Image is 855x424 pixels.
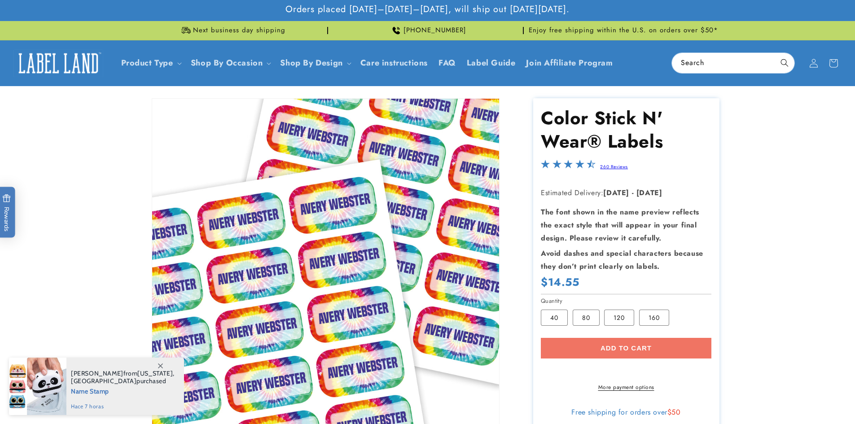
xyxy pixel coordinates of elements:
[461,52,521,74] a: Label Guide
[541,187,711,200] p: Estimated Delivery:
[332,21,524,40] div: Announcement
[541,297,563,306] legend: Quantity
[541,408,711,417] div: Free shipping for orders over
[13,49,103,77] img: Label Land
[604,310,634,326] label: 120
[137,369,173,377] span: [US_STATE]
[191,58,263,68] span: Shop By Occasion
[541,275,579,289] span: $14.55
[541,248,703,271] strong: Avoid dashes and special characters because they don’t print clearly on labels.
[10,46,107,80] a: Label Land
[671,407,680,417] span: 50
[541,310,568,326] label: 40
[71,370,175,385] span: from , purchased
[521,52,618,74] a: Join Affiliate Program
[632,188,634,198] strong: -
[636,188,662,198] strong: [DATE]
[541,383,711,391] a: More payment options
[193,26,285,35] span: Next business day shipping
[185,52,275,74] summary: Shop By Occasion
[403,26,466,35] span: [PHONE_NUMBER]
[121,57,173,69] a: Product Type
[541,106,711,153] h1: Color Stick N' Wear® Labels
[433,52,461,74] a: FAQ
[467,58,516,68] span: Label Guide
[71,402,175,411] span: hace 7 horas
[71,377,136,385] span: [GEOGRAPHIC_DATA]
[360,58,428,68] span: Care instructions
[667,407,672,417] span: $
[438,58,456,68] span: FAQ
[116,52,185,74] summary: Product Type
[527,21,719,40] div: Announcement
[136,21,328,40] div: Announcement
[275,52,355,74] summary: Shop By Design
[2,194,11,231] span: Rewards
[603,188,629,198] strong: [DATE]
[775,53,794,73] button: Search
[526,58,613,68] span: Join Affiliate Program
[541,162,596,172] span: 4.5-star overall rating
[280,57,342,69] a: Shop By Design
[573,310,600,326] label: 80
[285,4,570,15] span: Orders placed [DATE]–[DATE]–[DATE], will ship out [DATE][DATE].
[639,310,669,326] label: 160
[71,385,175,396] span: Name Stamp
[71,369,123,377] span: [PERSON_NAME]
[600,163,628,170] a: 260 Reviews
[355,52,433,74] a: Care instructions
[541,207,699,243] strong: The font shown in the name preview reflects the exact style that will appear in your final design...
[529,26,718,35] span: Enjoy free shipping within the U.S. on orders over $50*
